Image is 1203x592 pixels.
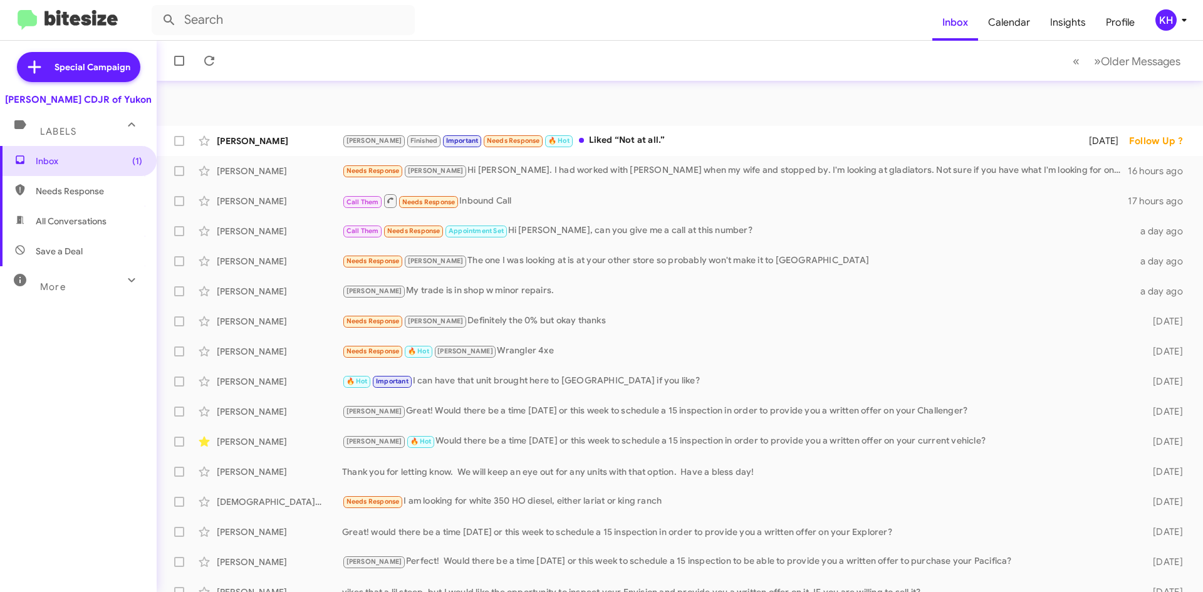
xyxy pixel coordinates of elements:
button: Next [1086,48,1188,74]
span: (1) [132,155,142,167]
div: Hi [PERSON_NAME]. I had worked with [PERSON_NAME] when my wife and stopped by. I'm looking at gla... [342,164,1128,178]
span: [PERSON_NAME] [346,437,402,445]
div: Great! would there be a time [DATE] or this week to schedule a 15 inspection in order to provide ... [342,526,1133,538]
span: [PERSON_NAME] [346,558,402,566]
span: Labels [40,126,76,137]
span: Inbox [36,155,142,167]
span: Needs Response [346,257,400,265]
div: [DATE] [1133,556,1193,568]
div: a day ago [1133,255,1193,267]
div: Inbound Call [342,193,1128,209]
span: Needs Response [346,497,400,506]
span: [PERSON_NAME] [408,257,464,265]
div: [DATE] [1133,405,1193,418]
div: Definitely the 0% but okay thanks [342,314,1133,328]
span: 🔥 Hot [548,137,570,145]
div: Thank you for letting know. We will keep an eye out for any units with that option. Have a bless ... [342,465,1133,478]
span: All Conversations [36,215,107,227]
div: [DATE] [1133,315,1193,328]
span: [PERSON_NAME] [408,167,464,175]
div: a day ago [1133,225,1193,237]
div: [PERSON_NAME] [217,435,342,448]
span: [PERSON_NAME] [408,317,464,325]
div: [DATE] [1133,526,1193,538]
div: [DEMOGRAPHIC_DATA][PERSON_NAME] [217,496,342,508]
span: Needs Response [346,317,400,325]
span: Important [446,137,479,145]
div: [PERSON_NAME] [217,526,342,538]
span: Appointment Set [449,227,504,235]
div: [DATE] [1133,435,1193,448]
span: 🔥 Hot [346,377,368,385]
div: [PERSON_NAME] [217,195,342,207]
div: [PERSON_NAME] [217,165,342,177]
button: Previous [1065,48,1087,74]
div: I can have that unit brought here to [GEOGRAPHIC_DATA] if you like? [342,374,1133,388]
span: Older Messages [1101,55,1180,68]
span: « [1073,53,1080,69]
span: Call Them [346,227,379,235]
div: a day ago [1133,285,1193,298]
div: [PERSON_NAME] CDJR of Yukon [5,93,152,106]
div: I am looking for white 350 HO diesel, either lariat or king ranch [342,494,1133,509]
div: [PERSON_NAME] [217,556,342,568]
div: KH [1155,9,1177,31]
span: [PERSON_NAME] [346,407,402,415]
div: [DATE] [1073,135,1129,147]
div: [DATE] [1133,345,1193,358]
div: [PERSON_NAME] [217,315,342,328]
a: Insights [1040,4,1096,41]
span: 🔥 Hot [410,437,432,445]
span: » [1094,53,1101,69]
div: [PERSON_NAME] [217,345,342,358]
span: [PERSON_NAME] [346,137,402,145]
div: [PERSON_NAME] [217,225,342,237]
span: Needs Response [487,137,540,145]
span: Save a Deal [36,245,83,257]
a: Special Campaign [17,52,140,82]
span: Important [376,377,409,385]
span: [PERSON_NAME] [437,347,493,355]
div: Follow Up ? [1129,135,1193,147]
span: More [40,281,66,293]
div: [PERSON_NAME] [217,375,342,388]
a: Inbox [932,4,978,41]
div: [PERSON_NAME] [217,405,342,418]
div: [DATE] [1133,496,1193,508]
div: Liked “Not at all.” [342,133,1073,148]
div: [PERSON_NAME] [217,135,342,147]
span: Needs Response [402,198,456,206]
div: 16 hours ago [1128,165,1193,177]
nav: Page navigation example [1066,48,1188,74]
span: Needs Response [36,185,142,197]
span: [PERSON_NAME] [346,287,402,295]
span: Needs Response [387,227,440,235]
span: Call Them [346,198,379,206]
span: 🔥 Hot [408,347,429,355]
span: Finished [410,137,438,145]
div: [PERSON_NAME] [217,255,342,267]
div: Hi [PERSON_NAME], can you give me a call at this number? [342,224,1133,238]
span: Needs Response [346,167,400,175]
div: [DATE] [1133,465,1193,478]
span: Needs Response [346,347,400,355]
div: Would there be a time [DATE] or this week to schedule a 15 inspection in order to provide you a w... [342,434,1133,449]
div: [DATE] [1133,375,1193,388]
a: Calendar [978,4,1040,41]
div: Perfect! Would there be a time [DATE] or this week to schedule a 15 inspection to be able to prov... [342,554,1133,569]
span: Special Campaign [55,61,130,73]
a: Profile [1096,4,1145,41]
div: The one I was looking at is at your other store so probably won't make it to [GEOGRAPHIC_DATA] [342,254,1133,268]
div: [PERSON_NAME] [217,285,342,298]
div: My trade is in shop w minor repairs. [342,284,1133,298]
input: Search [152,5,415,35]
div: [PERSON_NAME] [217,465,342,478]
div: 17 hours ago [1128,195,1193,207]
button: KH [1145,9,1189,31]
div: Great! Would there be a time [DATE] or this week to schedule a 15 inspection in order to provide ... [342,404,1133,418]
div: Wrangler 4xe [342,344,1133,358]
